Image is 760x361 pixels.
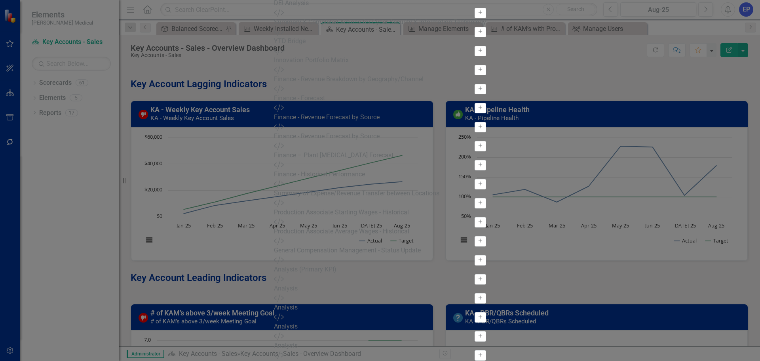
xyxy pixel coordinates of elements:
[274,113,486,122] div: Finance - Revenue Forecast by Source
[274,37,486,46] div: YTD Bridge
[274,246,486,255] div: General Compensation Management - Status Update
[274,322,486,331] div: Analysis
[274,284,486,293] div: Analysis
[274,56,486,65] div: Innovation Portfolio Matrix
[274,18,486,27] div: Summary & Completed Actions for Cyber Security & Information Technology
[274,265,486,274] div: Analysis (Primary KPI)
[274,227,486,236] div: Production Associate Average Wages - Historical
[274,151,486,160] div: Finance – Plant [MEDICAL_DATA] Forecast
[274,132,486,141] div: Finance - Revenue Forecast by Source
[274,170,486,179] div: Finance - Historical Performance
[274,303,486,312] div: Analysis
[274,189,486,198] div: Summary of Expense/Revenue Transfer between Locations
[274,208,486,217] div: Production Associate Starting Wages - Historical
[274,94,486,103] div: Finance - Forecast
[274,341,486,350] div: Analysis
[274,75,486,84] div: Finance - Revenue Breakdown by Geography/Channel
